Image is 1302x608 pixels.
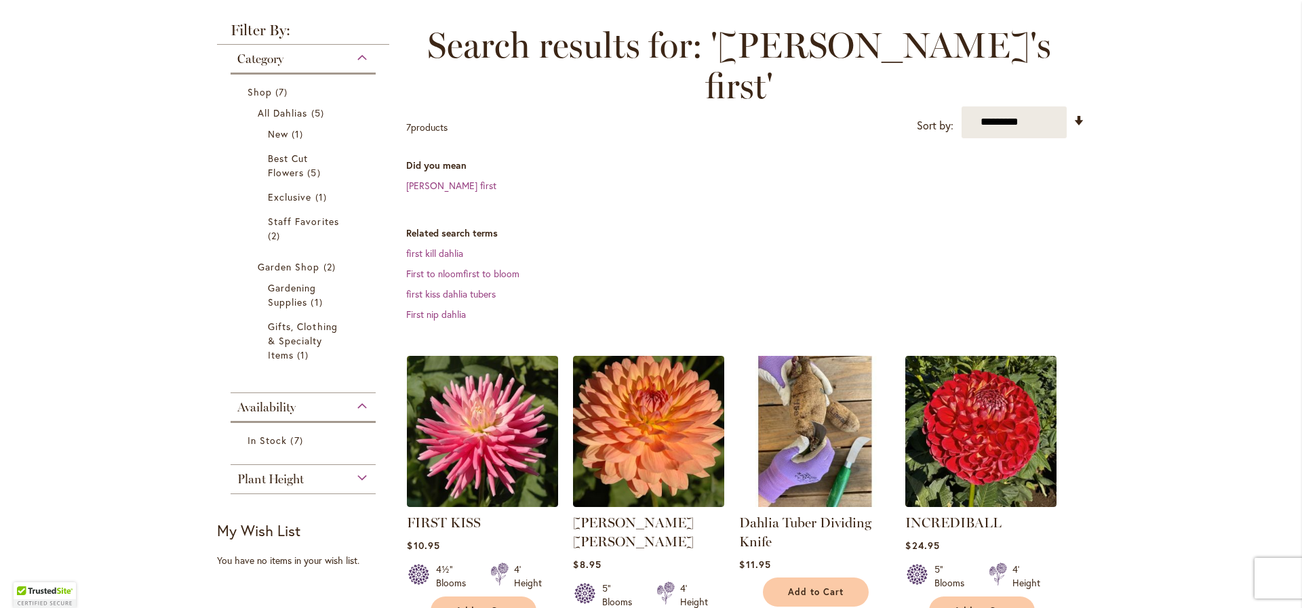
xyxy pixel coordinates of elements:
label: Sort by: [917,113,953,138]
iframe: Launch Accessibility Center [10,560,48,598]
dt: Did you mean [406,159,1085,172]
a: First nip dahlia [406,308,466,321]
span: $24.95 [905,539,939,552]
span: Staff Favorites [268,215,339,228]
p: products [406,117,448,138]
span: 2 [323,260,339,274]
span: 1 [315,190,330,204]
span: $11.95 [739,558,770,571]
a: Dahlia Tuber Dividing Knife [739,497,890,510]
span: Gifts, Clothing & Specialty Items [268,320,338,361]
dt: Related search terms [406,226,1085,240]
a: first kill dahlia [406,247,463,260]
a: INCREDIBALL [905,514,1002,531]
a: Incrediball [905,497,1057,510]
span: 7 [290,433,306,447]
div: 4' Height [514,563,542,590]
span: New [268,127,288,140]
a: New [268,127,342,141]
span: Best Cut Flowers [268,152,308,179]
a: Exclusive [268,190,342,204]
span: 1 [292,127,307,141]
div: 4½" Blooms [436,563,474,590]
a: Shop [248,85,362,99]
span: 7 [406,121,411,134]
span: 7 [275,85,291,99]
span: Add to Cart [788,586,844,598]
a: Dahlia Tuber Dividing Knife [739,514,871,550]
span: Gardening Supplies [268,281,316,308]
a: FIRST KISS [407,514,481,531]
span: Search results for: '[PERSON_NAME]'s first' [406,25,1071,106]
a: Gardening Supplies [268,281,342,309]
a: FIRST KISS [407,497,558,510]
a: Garden Shop [258,260,352,274]
div: 5" Blooms [934,563,972,590]
span: Plant Height [237,472,304,487]
img: Incrediball [905,356,1057,507]
a: [PERSON_NAME] [PERSON_NAME] [573,514,694,550]
span: $10.95 [407,539,439,552]
a: First to nloomfirst to bloom [406,267,519,280]
span: Shop [248,85,272,98]
span: All Dahlias [258,106,308,119]
img: FIRST KISS [407,356,558,507]
span: 2 [268,228,283,243]
span: 1 [297,348,312,362]
a: Best Cut Flowers [268,151,342,180]
img: GABRIELLE MARIE [573,356,724,507]
strong: My Wish List [217,521,300,540]
button: Add to Cart [763,577,869,607]
div: 4' Height [1012,563,1040,590]
span: $8.95 [573,558,601,571]
span: 1 [311,295,325,309]
a: Staff Favorites [268,214,342,243]
span: Exclusive [268,190,311,203]
div: You have no items in your wish list. [217,554,398,567]
a: [PERSON_NAME] first [406,179,496,192]
a: first kiss dahlia tubers [406,287,496,300]
span: 5 [307,165,323,180]
span: 5 [311,106,328,120]
a: Gifts, Clothing &amp; Specialty Items [268,319,342,362]
strong: Filter By: [217,23,389,45]
span: Availability [237,400,296,415]
img: Dahlia Tuber Dividing Knife [739,356,890,507]
span: Category [237,52,283,66]
a: GABRIELLE MARIE [573,497,724,510]
a: All Dahlias [258,106,352,120]
span: In Stock [248,434,287,447]
span: Garden Shop [258,260,320,273]
a: In Stock 7 [248,433,362,447]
